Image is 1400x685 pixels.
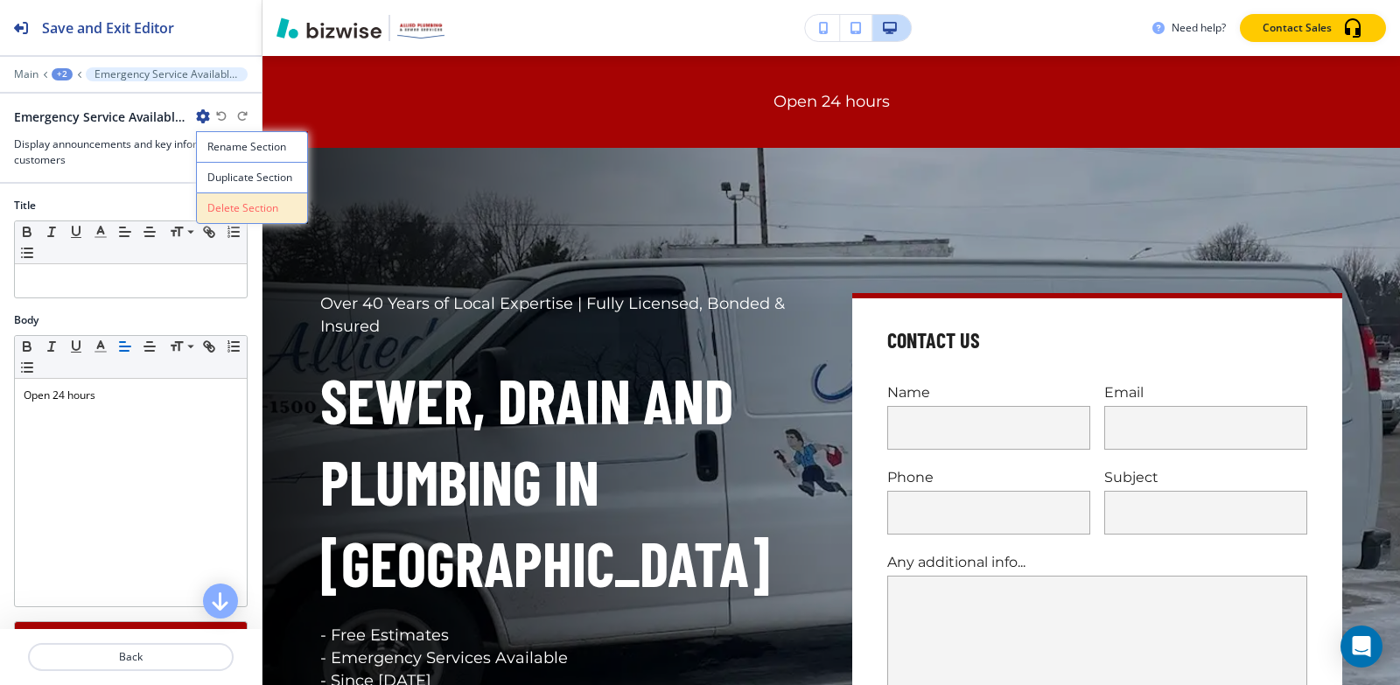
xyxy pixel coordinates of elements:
h1: Sewer, Drain and Plumbing in [GEOGRAPHIC_DATA] [320,360,810,604]
button: Duplicate Section [196,162,308,192]
p: Back [30,649,232,665]
button: Main [14,68,38,80]
p: Duplicate Section [207,170,297,185]
button: +2 [52,68,73,80]
p: Phone [887,467,1090,487]
h3: Need help? [1172,20,1226,36]
p: Open 24 hours [320,91,1342,114]
div: Open Intercom Messenger [1340,626,1382,668]
h2: Save and Exit Editor [42,17,174,38]
button: Back [28,643,234,671]
h3: Display announcements and key information to customers [14,136,248,168]
h4: Contact Us [887,326,980,354]
p: Email [1104,382,1307,402]
p: Delete Section [207,200,297,216]
img: Bizwise Logo [276,17,381,38]
img: Your Logo [397,17,444,38]
p: Name [887,382,1090,402]
button: Emergency Service Available 24/7Call us for a free estimate(586) [PHONE_NUMBER] [86,67,248,81]
p: - Free Estimates [320,625,810,647]
h2: Title [14,198,36,213]
h2: Body [14,312,38,328]
button: Rename Section [196,131,308,162]
h2: Emergency Service Available 24/7Call us for a free estimate(586) [PHONE_NUMBER] [14,108,189,126]
p: Emergency Service Available 24/7Call us for a free estimate(586) [PHONE_NUMBER] [94,68,239,80]
p: Over 40 Years of Local Expertise | Fully Licensed, Bonded & Insured [320,293,810,339]
p: - Emergency Services Available [320,647,810,670]
p: Contact Sales [1263,20,1332,36]
button: Contact Sales [1240,14,1386,42]
button: Delete Section [196,192,308,224]
p: Any additional info... [887,552,1307,572]
p: Subject [1104,467,1307,487]
p: Open 24 hours [24,388,238,403]
p: Rename Section [207,139,297,155]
